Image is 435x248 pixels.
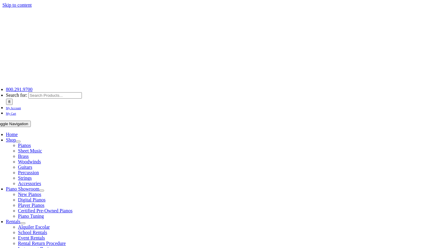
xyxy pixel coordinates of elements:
[18,241,66,246] a: Rental Return Procedure
[18,143,31,148] a: Pianos
[16,141,21,142] button: Open submenu of Shop
[18,154,29,159] a: Brass
[18,224,50,230] a: Alquiler Escolar
[6,106,21,110] span: My Account
[18,181,41,186] a: Accessories
[6,110,16,116] a: My Cart
[6,87,33,92] a: 800.291.9700
[18,230,47,235] a: School Rentals
[18,203,45,208] a: Player Pianos
[18,235,45,240] a: Event Rentals
[18,148,42,153] a: Sheet Music
[18,170,39,175] a: Percussion
[6,219,21,224] a: Rentals
[21,222,25,224] button: Open submenu of Rentals
[2,2,32,8] a: Skip to content
[6,132,18,137] a: Home
[18,192,41,197] a: New Pianos
[18,214,44,219] a: Piano Tuning
[6,93,27,98] span: Search for:
[6,99,13,105] input: Search
[6,186,40,191] a: Piano Showroom
[18,175,32,181] a: Strings
[6,112,16,115] span: My Cart
[28,92,82,99] input: Search Products...
[18,159,41,164] a: Woodwinds
[6,137,16,142] a: Shop
[18,197,46,202] a: Digital Pianos
[6,105,21,110] a: My Account
[18,208,72,213] a: Certified Pre-Owned Pianos
[18,165,32,170] a: Guitars
[39,190,44,191] button: Open submenu of Piano Showroom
